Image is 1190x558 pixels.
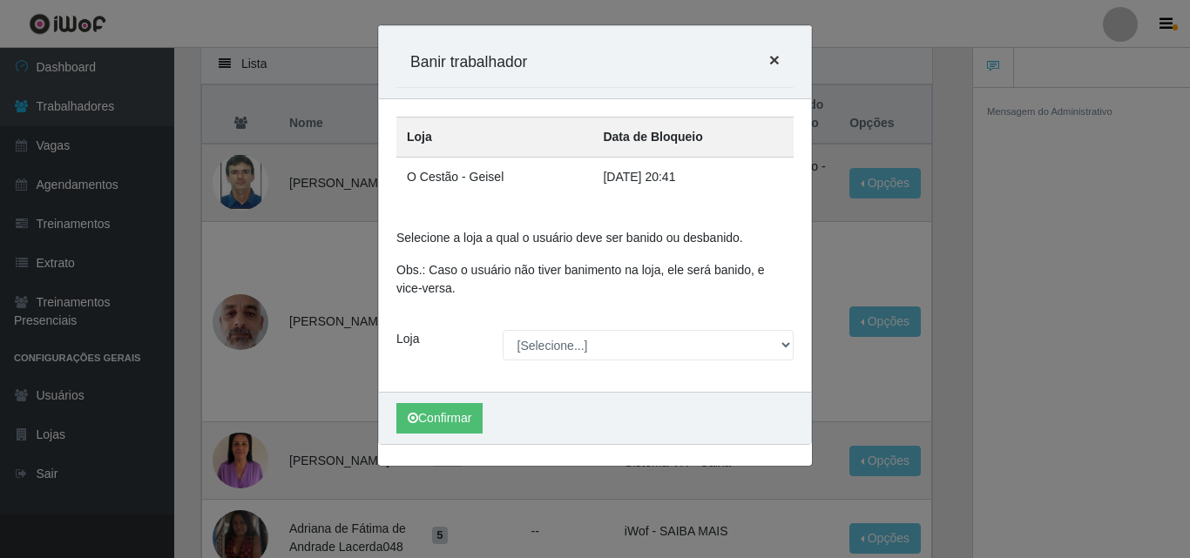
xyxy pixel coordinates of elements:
h5: Banir trabalhador [410,50,527,73]
time: [DATE] 20:41 [603,170,675,184]
label: Loja [396,330,419,348]
button: Confirmar [396,403,483,434]
p: Obs.: Caso o usuário não tiver banimento na loja, ele será banido, e vice-versa. [396,261,794,298]
th: Data de Bloqueio [592,118,794,158]
td: O Cestão - Geisel [396,158,592,198]
th: Loja [396,118,592,158]
p: Selecione a loja a qual o usuário deve ser banido ou desbanido. [396,229,794,247]
span: × [769,50,780,70]
button: Close [755,37,794,83]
